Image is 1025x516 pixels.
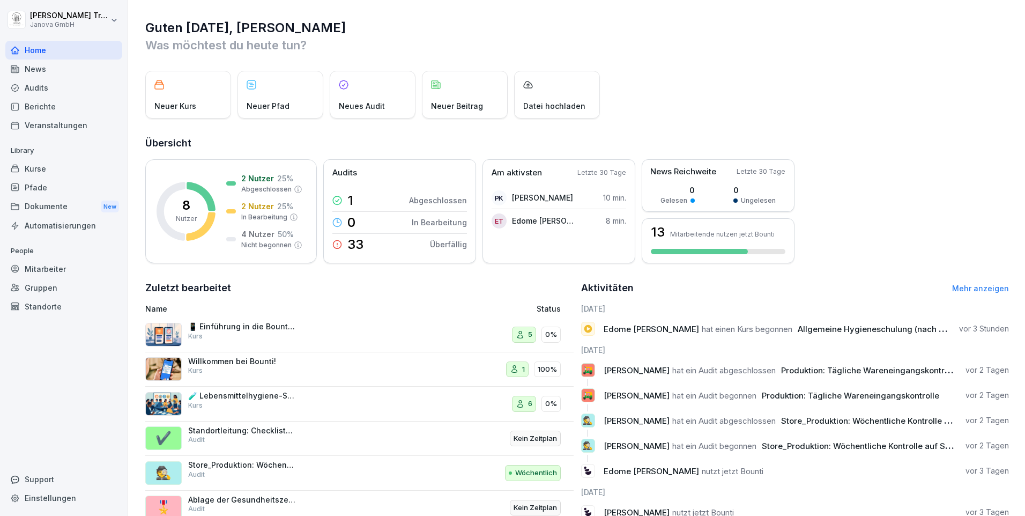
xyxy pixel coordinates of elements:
span: hat ein Audit begonnen [672,441,756,451]
span: hat einen Kurs begonnen [702,324,792,334]
a: DokumenteNew [5,197,122,217]
p: Neuer Beitrag [431,100,483,112]
span: [PERSON_NAME] [604,416,670,426]
p: Audit [188,504,205,514]
a: Willkommen bei Bounti!Kurs1100% [145,352,574,387]
span: hat ein Audit abgeschlossen [672,416,776,426]
p: Kein Zeitplan [514,503,557,513]
p: 0% [545,399,557,409]
p: Audits [332,167,357,179]
p: vor 3 Tagen [965,466,1009,476]
p: 🕵️ [583,438,593,453]
h2: Übersicht [145,136,1009,151]
p: 5 [528,329,532,340]
span: Edome [PERSON_NAME] [604,466,699,476]
p: vor 3 Stunden [959,323,1009,334]
p: 2 Nutzer [241,201,274,212]
p: 4 Nutzer [241,228,274,240]
p: 10 min. [603,192,626,203]
p: Kein Zeitplan [514,433,557,444]
p: vor 2 Tagen [965,440,1009,451]
p: 0 [347,216,355,229]
h2: Aktivitäten [581,281,634,296]
p: 🕵️ [583,413,593,428]
a: Standorte [5,297,122,316]
div: Berichte [5,97,122,116]
span: Allgemeine Hygieneschulung (nach LHMV §4) DIN10514 [798,324,1015,334]
span: Produktion: Tägliche Wareneingangskontrolle [762,390,939,401]
div: Home [5,41,122,60]
a: Einstellungen [5,489,122,507]
p: Ablage der Gesundheitszeugnisse der MA [188,495,295,505]
p: Status [537,303,561,314]
p: Kurs [188,331,203,341]
p: Abgeschlossen [241,185,292,194]
div: News [5,60,122,78]
p: 🛺 [583,363,593,378]
div: ET [492,213,507,228]
h1: Guten [DATE], [PERSON_NAME] [145,19,1009,36]
p: [PERSON_NAME] Trautmann [30,11,108,20]
h6: [DATE] [581,486,1009,498]
p: 6 [528,399,532,409]
p: In Bearbeitung [412,217,467,228]
p: Audit [188,470,205,480]
div: PK [492,190,507,205]
span: [PERSON_NAME] [604,390,670,401]
p: 50 % [278,228,294,240]
p: 0 [660,185,695,196]
img: mi2x1uq9fytfd6tyw03v56b3.png [145,323,182,347]
p: In Bearbeitung [241,212,287,222]
p: 25 % [277,173,293,184]
span: hat ein Audit begonnen [672,390,756,401]
div: New [101,201,119,213]
a: 🧪 Lebensmittelhygiene-Schulung nach LMHVKurs60% [145,387,574,422]
a: ✔️Standortleitung: Checkliste 3.5.2 StoreAuditKein Zeitplan [145,422,574,456]
p: 2 Nutzer [241,173,274,184]
span: Store_Produktion: Wöchentliche Kontrolle auf Schädlinge [762,441,984,451]
p: Letzte 30 Tage [737,167,785,176]
p: Audit [188,435,205,445]
p: 0% [545,329,557,340]
p: 0 [733,185,776,196]
a: 📱 Einführung in die Bounti AppKurs50% [145,318,574,352]
a: 🕵️Store_Produktion: Wöchentliche Kontrolle auf SchädlingeAuditWöchentlich [145,456,574,491]
p: 33 [347,238,363,251]
p: vor 2 Tagen [965,415,1009,426]
span: [PERSON_NAME] [604,365,670,375]
p: Neuer Pfad [247,100,289,112]
p: 🧪 Lebensmittelhygiene-Schulung nach LMHV [188,391,295,401]
p: Standortleitung: Checkliste 3.5.2 Store [188,426,295,436]
p: Edome [PERSON_NAME] [512,215,574,226]
p: Janova GmbH [30,21,108,28]
p: ✔️ [155,429,172,448]
a: Veranstaltungen [5,116,122,135]
p: 1 [522,364,525,375]
img: h7jpezukfv8pwd1f3ia36uzh.png [145,392,182,416]
h3: 13 [651,226,665,239]
p: Gelesen [660,196,687,205]
a: Automatisierungen [5,216,122,235]
a: Pfade [5,178,122,197]
h6: [DATE] [581,344,1009,356]
p: Nicht begonnen [241,240,292,250]
p: People [5,242,122,260]
p: Willkommen bei Bounti! [188,357,295,366]
div: Kurse [5,159,122,178]
a: Mitarbeiter [5,260,122,278]
a: Gruppen [5,278,122,297]
p: 8 min. [606,215,626,226]
div: Support [5,470,122,489]
p: 8 [182,199,190,212]
p: Neuer Kurs [154,100,196,112]
h6: [DATE] [581,303,1009,314]
p: Name [145,303,413,314]
a: Audits [5,78,122,97]
span: Store_Produktion: Wöchentliche Kontrolle auf Schädlinge [781,416,1004,426]
p: Überfällig [430,239,467,250]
